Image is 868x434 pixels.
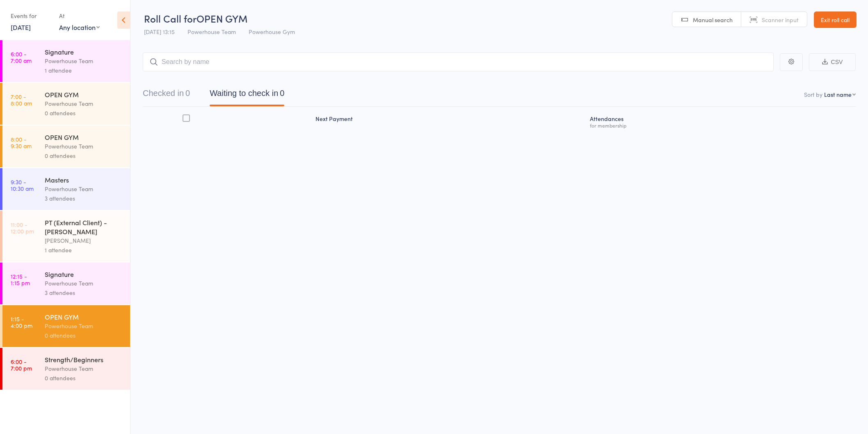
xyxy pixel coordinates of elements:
time: 9:30 - 10:30 am [11,178,34,192]
time: 11:00 - 12:00 pm [11,221,34,234]
time: 7:00 - 8:00 am [11,93,32,106]
time: 6:00 - 7:00 am [11,50,32,64]
time: 8:00 - 9:30 am [11,136,32,149]
div: Powerhouse Team [45,99,123,108]
div: Powerhouse Team [45,364,123,373]
div: [PERSON_NAME] [45,236,123,245]
a: 11:00 -12:00 pmPT (External Client) - [PERSON_NAME][PERSON_NAME]1 attendee [2,211,130,262]
a: 6:00 -7:00 amSignaturePowerhouse Team1 attendee [2,40,130,82]
div: Powerhouse Team [45,142,123,151]
a: 1:15 -4:00 pmOPEN GYMPowerhouse Team0 attendees [2,305,130,347]
div: Last name [824,90,852,98]
a: 6:00 -7:00 pmStrength/BeginnersPowerhouse Team0 attendees [2,348,130,390]
div: Any location [59,23,100,32]
time: 6:00 - 7:00 pm [11,358,32,371]
a: 12:15 -1:15 pmSignaturePowerhouse Team3 attendees [2,263,130,304]
div: OPEN GYM [45,90,123,99]
div: 3 attendees [45,288,123,297]
div: 3 attendees [45,194,123,203]
button: Checked in0 [143,85,190,106]
div: 1 attendee [45,66,123,75]
button: Waiting to check in0 [210,85,284,106]
div: Events for [11,9,51,23]
div: Strength/Beginners [45,355,123,364]
a: 8:00 -9:30 amOPEN GYMPowerhouse Team0 attendees [2,126,130,167]
span: Powerhouse Gym [249,27,295,36]
time: 1:15 - 4:00 pm [11,315,32,329]
div: 0 attendees [45,108,123,118]
span: Powerhouse Team [187,27,236,36]
div: 0 attendees [45,151,123,160]
div: OPEN GYM [45,312,123,321]
a: Exit roll call [814,11,857,28]
div: At [59,9,100,23]
button: CSV [809,53,856,71]
div: Powerhouse Team [45,56,123,66]
label: Sort by [804,90,822,98]
span: Manual search [693,16,733,24]
div: 0 attendees [45,331,123,340]
div: Powerhouse Team [45,184,123,194]
div: 0 [185,89,190,98]
a: [DATE] [11,23,31,32]
span: [DATE] 13:15 [144,27,175,36]
a: 9:30 -10:30 amMastersPowerhouse Team3 attendees [2,168,130,210]
span: Scanner input [762,16,799,24]
span: OPEN GYM [196,11,247,25]
div: Signature [45,47,123,56]
div: Atten­dances [587,110,856,132]
input: Search by name [143,53,774,71]
div: Powerhouse Team [45,321,123,331]
a: 7:00 -8:00 amOPEN GYMPowerhouse Team0 attendees [2,83,130,125]
div: Masters [45,175,123,184]
div: Powerhouse Team [45,279,123,288]
div: Signature [45,270,123,279]
div: PT (External Client) - [PERSON_NAME] [45,218,123,236]
div: 0 [280,89,284,98]
span: Roll Call for [144,11,196,25]
div: for membership [590,123,852,128]
div: 1 attendee [45,245,123,255]
div: Next Payment [312,110,587,132]
time: 12:15 - 1:15 pm [11,273,30,286]
div: 0 attendees [45,373,123,383]
div: OPEN GYM [45,132,123,142]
